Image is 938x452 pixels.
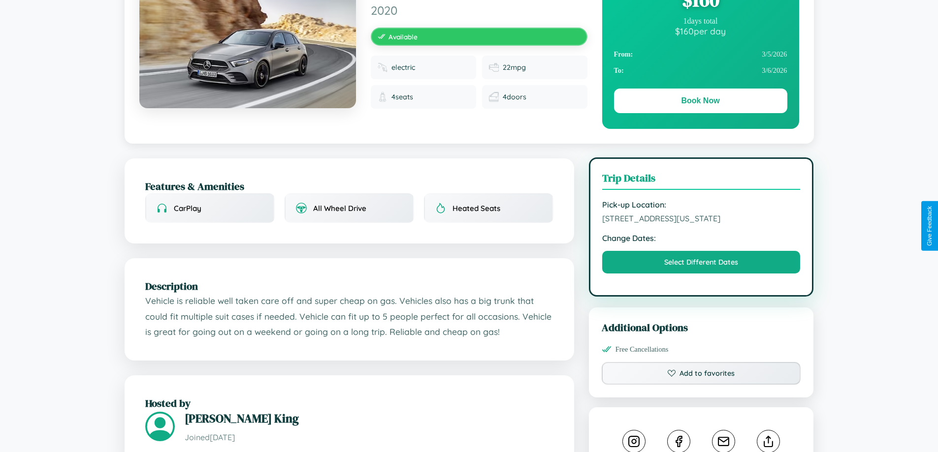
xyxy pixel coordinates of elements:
strong: Change Dates: [602,233,801,243]
div: 3 / 5 / 2026 [614,46,787,62]
span: 4 seats [391,92,413,101]
div: $ 160 per day [614,26,787,36]
span: Heated Seats [453,204,500,213]
span: 22 mpg [503,63,526,72]
h3: Additional Options [602,320,801,334]
h3: Trip Details [602,171,801,190]
button: Book Now [614,89,787,113]
div: 1 days total [614,17,787,26]
span: Available [388,32,418,41]
span: [STREET_ADDRESS][US_STATE] [602,213,801,223]
h2: Hosted by [145,396,553,410]
img: Fuel type [378,62,388,72]
p: Joined [DATE] [185,430,553,445]
button: Add to favorites [602,362,801,385]
span: electric [391,63,415,72]
span: All Wheel Drive [313,204,366,213]
span: CarPlay [174,204,201,213]
img: Seats [378,92,388,102]
span: Free Cancellations [615,345,669,354]
span: 4 doors [503,92,526,101]
h2: Features & Amenities [145,179,553,193]
img: Doors [489,92,499,102]
div: Give Feedback [926,206,933,246]
strong: To: [614,66,624,75]
div: 3 / 6 / 2026 [614,62,787,79]
p: Vehicle is reliable well taken care off and super cheap on gas. Vehicles also has a big trunk tha... [145,293,553,340]
strong: Pick-up Location: [602,200,801,210]
strong: From: [614,50,633,59]
img: Fuel efficiency [489,62,499,72]
button: Select Different Dates [602,251,801,273]
span: 2020 [371,3,587,18]
h2: Description [145,279,553,293]
h3: [PERSON_NAME] King [185,410,553,426]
